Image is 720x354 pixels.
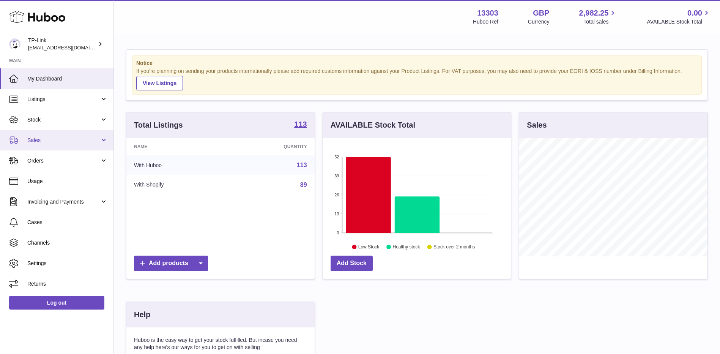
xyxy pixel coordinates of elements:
[134,310,150,320] h3: Help
[528,18,550,25] div: Currency
[334,193,339,197] text: 26
[126,175,228,195] td: With Shopify
[27,198,100,205] span: Invoicing and Payments
[9,296,104,310] a: Log out
[579,8,618,25] a: 2,982.25 Total sales
[334,212,339,216] text: 13
[337,231,339,235] text: 0
[392,244,420,250] text: Healthy stock
[334,174,339,178] text: 39
[27,116,100,123] span: Stock
[583,18,617,25] span: Total sales
[228,138,314,155] th: Quantity
[134,256,208,271] a: Add products
[27,137,100,144] span: Sales
[136,68,698,90] div: If you're planning on sending your products internationally please add required customs informati...
[358,244,380,250] text: Low Stock
[134,120,183,130] h3: Total Listings
[294,120,307,130] a: 113
[647,8,711,25] a: 0.00 AVAILABLE Stock Total
[27,260,108,267] span: Settings
[9,38,20,50] img: gaby.chen@tp-link.com
[433,244,475,250] text: Stock over 2 months
[27,280,108,288] span: Returns
[527,120,547,130] h3: Sales
[27,219,108,226] span: Cases
[28,44,112,51] span: [EMAIL_ADDRESS][DOMAIN_NAME]
[473,18,498,25] div: Huboo Ref
[294,120,307,128] strong: 113
[126,138,228,155] th: Name
[331,120,415,130] h3: AVAILABLE Stock Total
[136,60,698,67] strong: Notice
[27,157,100,164] span: Orders
[334,155,339,159] text: 52
[28,37,96,51] div: TP-Link
[647,18,711,25] span: AVAILABLE Stock Total
[134,337,307,351] p: Huboo is the easy way to get your stock fulfilled. But incase you need any help here's our ways f...
[27,75,108,82] span: My Dashboard
[27,96,100,103] span: Listings
[579,8,609,18] span: 2,982.25
[687,8,702,18] span: 0.00
[300,182,307,188] a: 89
[126,155,228,175] td: With Huboo
[27,178,108,185] span: Usage
[331,256,373,271] a: Add Stock
[477,8,498,18] strong: 13303
[533,8,549,18] strong: GBP
[136,76,183,90] a: View Listings
[297,162,307,168] a: 113
[27,239,108,247] span: Channels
